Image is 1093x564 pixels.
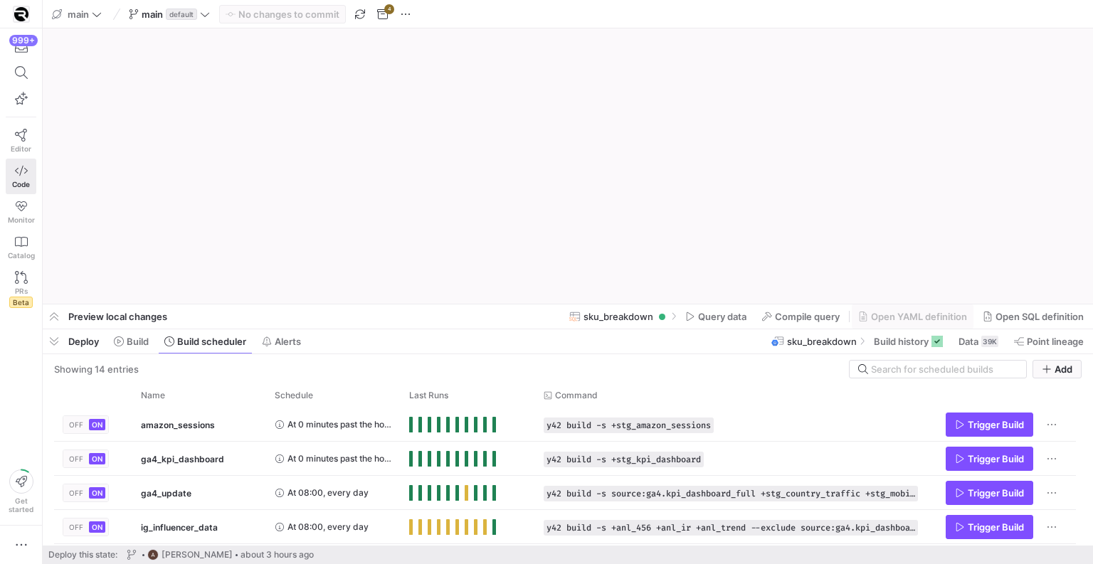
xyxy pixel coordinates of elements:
[141,408,215,442] span: amazon_sessions
[48,5,105,23] button: main
[9,297,33,308] span: Beta
[6,194,36,230] a: Monitor
[11,144,31,153] span: Editor
[287,442,392,475] span: At 0 minutes past the hour, every 3 hours, every day
[959,336,978,347] span: Data
[946,481,1033,505] button: Trigger Build
[6,34,36,60] button: 999+
[546,523,915,533] span: y42 build -s +anl_456 +anl_ir +anl_trend --exclude source:ga4.kpi_dashboard_full
[275,390,313,400] span: Schedule
[1055,363,1072,375] span: Add
[147,549,159,560] img: https://lh3.googleusercontent.com/a/AEdFTp4_8LqxRyxVUtC19lo4LS2NU-n5oC7apraV2tR5=s96-c
[141,477,191,510] span: ga4_update
[162,550,233,560] span: [PERSON_NAME]
[287,476,369,509] span: At 08:00, every day
[546,420,711,430] span: y42 build -s +stg_amazon_sessions
[69,420,83,429] span: OFF
[546,454,701,464] span: y42 build -s +stg_kpi_dashboard
[92,489,102,497] span: ON
[158,329,253,353] button: Build scheduler
[127,336,149,347] span: Build
[15,287,28,295] span: PRs
[54,363,139,375] div: Showing 14 entries
[287,510,369,543] span: At 08:00, every day
[54,510,1076,544] div: Press SPACE to select this row.
[409,390,448,400] span: Last Runs
[1008,329,1090,353] button: Point lineage
[107,329,155,353] button: Build
[68,311,167,322] span: Preview local changes
[584,311,653,322] span: sku_breakdown
[6,464,36,519] button: Getstarted
[555,390,598,400] span: Command
[1033,360,1082,378] button: Add
[679,304,753,329] button: Query data
[976,304,1090,329] button: Open SQL definition
[996,311,1084,322] span: Open SQL definition
[54,442,1076,476] div: Press SPACE to select this row.
[946,515,1033,539] button: Trigger Build
[6,159,36,194] a: Code
[68,9,89,20] span: main
[12,180,30,188] span: Code
[968,487,1024,499] span: Trigger Build
[8,251,35,260] span: Catalog
[69,454,83,463] span: OFF
[287,408,392,441] span: At 0 minutes past the hour, every 2 hours, every day
[698,311,746,322] span: Query data
[981,336,998,347] div: 39K
[874,336,929,347] span: Build history
[6,265,36,314] a: PRsBeta
[255,329,307,353] button: Alerts
[1027,336,1084,347] span: Point lineage
[8,216,35,224] span: Monitor
[968,521,1024,533] span: Trigger Build
[756,304,846,329] button: Compile query
[54,408,1076,442] div: Press SPACE to select this row.
[68,336,99,347] span: Deploy
[241,550,314,560] span: about 3 hours ago
[125,5,213,23] button: maindefault
[92,523,102,531] span: ON
[952,329,1005,353] button: Data39K
[69,489,83,497] span: OFF
[69,523,83,531] span: OFF
[867,329,949,353] button: Build history
[775,311,840,322] span: Compile query
[166,9,197,20] span: default
[275,336,301,347] span: Alerts
[9,496,33,514] span: Get started
[141,442,224,476] span: ga4_kpi_dashboard
[123,546,317,564] button: https://lh3.googleusercontent.com/a/AEdFTp4_8LqxRyxVUtC19lo4LS2NU-n5oC7apraV2tR5=s96-c[PERSON_NAM...
[871,363,1018,375] input: Search for scheduled builds
[6,230,36,265] a: Catalog
[92,454,102,463] span: ON
[14,7,28,21] img: https://storage.googleapis.com/y42-prod-data-exchange/images/9vP1ZiGb3SDtS36M2oSqLE2NxN9MAbKgqIYc...
[6,123,36,159] a: Editor
[48,550,117,560] span: Deploy this state:
[54,476,1076,510] div: Press SPACE to select this row.
[92,420,102,429] span: ON
[787,336,857,347] span: sku_breakdown
[142,9,163,20] span: main
[968,453,1024,464] span: Trigger Build
[177,336,246,347] span: Build scheduler
[546,489,915,499] span: y42 build -s source:ga4.kpi_dashboard_full +stg_country_traffic +stg_mobile_sessions
[968,419,1024,430] span: Trigger Build
[9,35,38,46] div: 999+
[946,447,1033,471] button: Trigger Build
[6,2,36,26] a: https://storage.googleapis.com/y42-prod-data-exchange/images/9vP1ZiGb3SDtS36M2oSqLE2NxN9MAbKgqIYc...
[141,511,218,544] span: ig_influencer_data
[946,413,1033,437] button: Trigger Build
[141,390,165,400] span: Name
